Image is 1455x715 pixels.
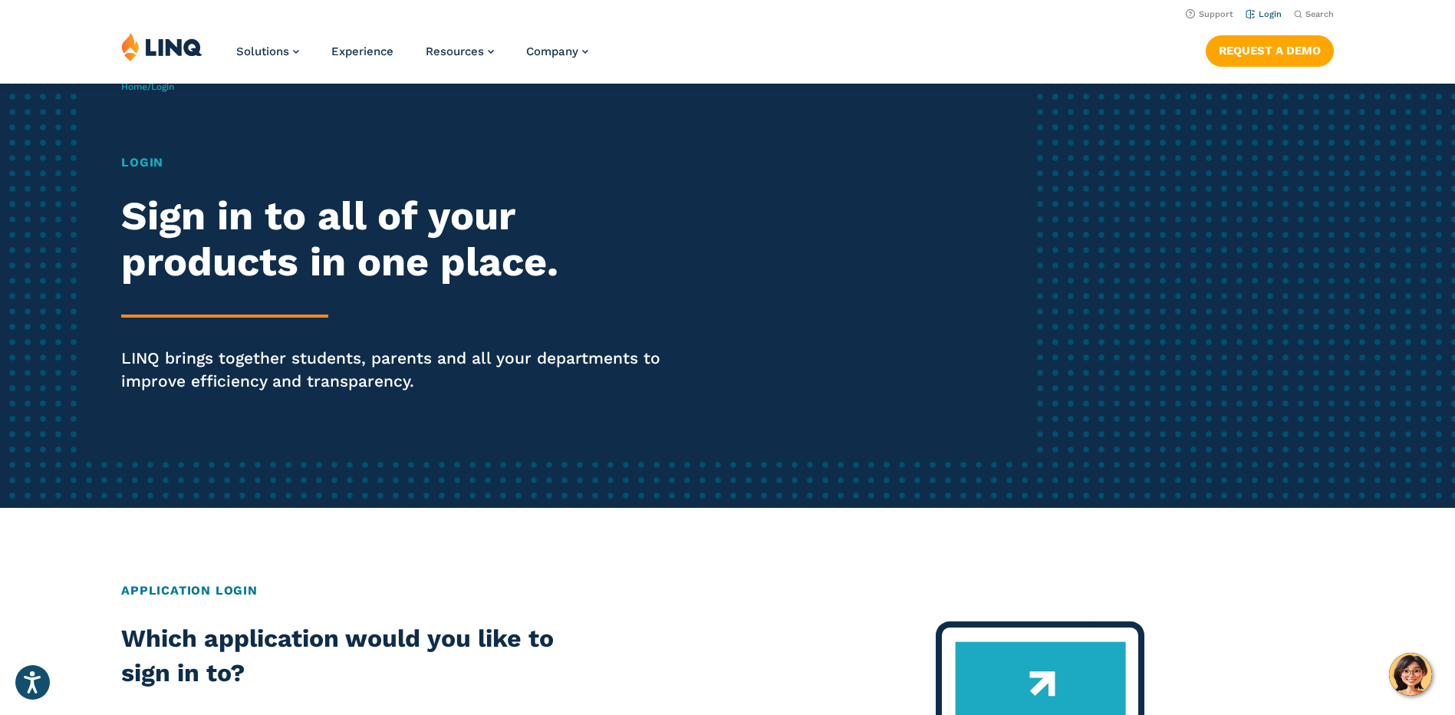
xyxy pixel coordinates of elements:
button: Open Search Bar [1294,8,1334,20]
h2: Which application would you like to sign in to? [121,621,605,691]
img: LINQ | K‑12 Software [121,32,202,61]
a: Support [1186,9,1233,19]
button: Hello, have a question? Let’s chat. [1389,653,1432,696]
p: LINQ brings together students, parents and all your departments to improve efficiency and transpa... [121,347,682,393]
h2: Application Login [121,582,1334,600]
span: / [121,81,174,92]
span: Resources [426,44,484,58]
span: Login [151,81,174,92]
a: Solutions [236,44,299,58]
nav: Button Navigation [1206,32,1334,66]
h1: Login [121,153,682,172]
a: Request a Demo [1206,35,1334,66]
a: Company [526,44,588,58]
span: Solutions [236,44,289,58]
a: Experience [331,44,393,58]
a: Login [1246,9,1282,19]
span: Company [526,44,578,58]
a: Home [121,81,147,92]
a: Resources [426,44,494,58]
h2: Sign in to all of your products in one place. [121,193,682,285]
nav: Primary Navigation [236,32,588,83]
span: Search [1305,9,1334,19]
